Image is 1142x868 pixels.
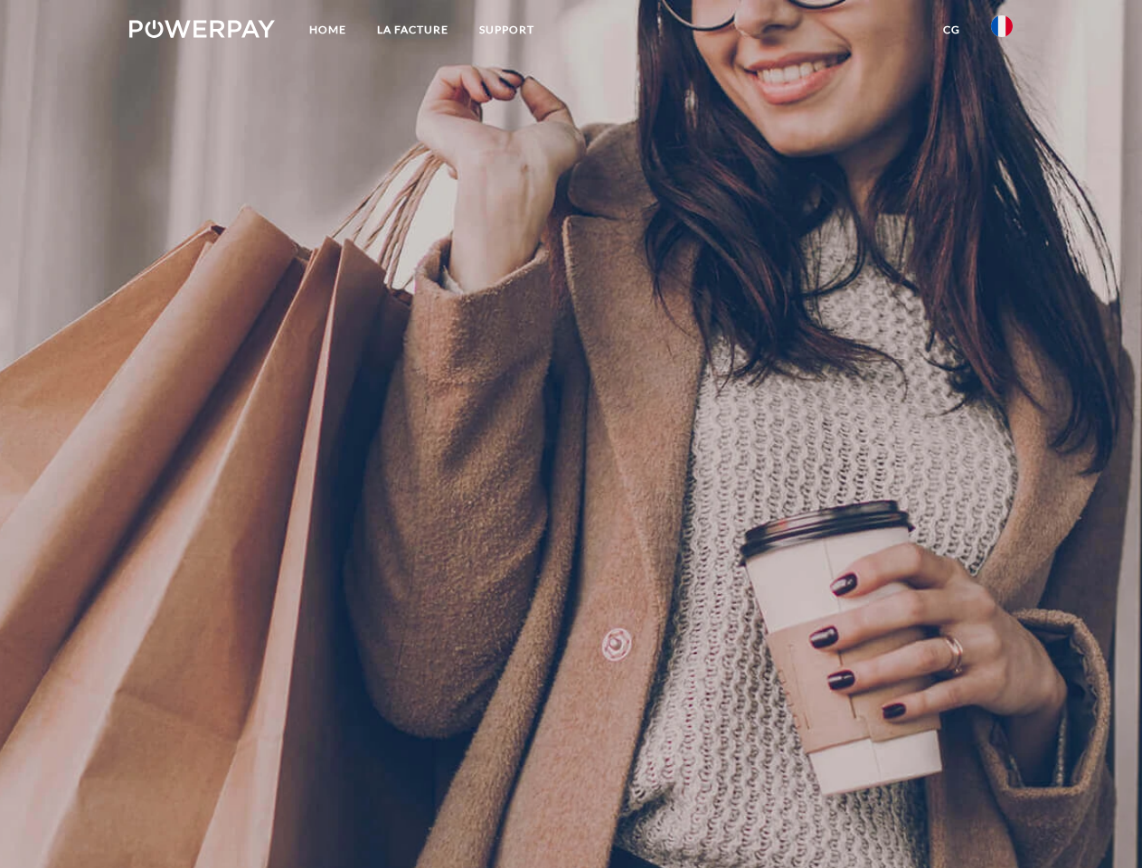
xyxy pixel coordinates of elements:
[464,14,550,46] a: Support
[362,14,464,46] a: LA FACTURE
[991,15,1013,37] img: fr
[294,14,362,46] a: Home
[129,20,275,38] img: logo-powerpay-white.svg
[928,14,976,46] a: CG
